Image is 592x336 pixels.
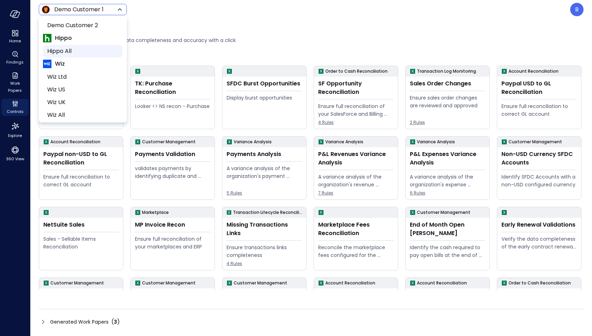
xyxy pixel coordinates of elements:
[47,98,117,107] span: Wiz UK
[47,111,117,119] span: Wiz All
[47,85,117,94] span: Wiz US
[43,45,123,58] li: Hippo All
[43,83,123,96] li: Wiz US
[55,60,65,68] span: Wiz
[43,109,123,121] li: Wiz All
[55,34,72,42] span: Hippo
[43,96,123,109] li: Wiz UK
[47,21,117,30] span: Demo Customer 2
[47,73,117,81] span: Wiz Ltd
[43,71,123,83] li: Wiz Ltd
[43,34,51,42] img: Hippo
[43,19,123,32] li: Demo Customer 2
[43,60,51,68] img: Wiz
[47,47,117,55] span: Hippo All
